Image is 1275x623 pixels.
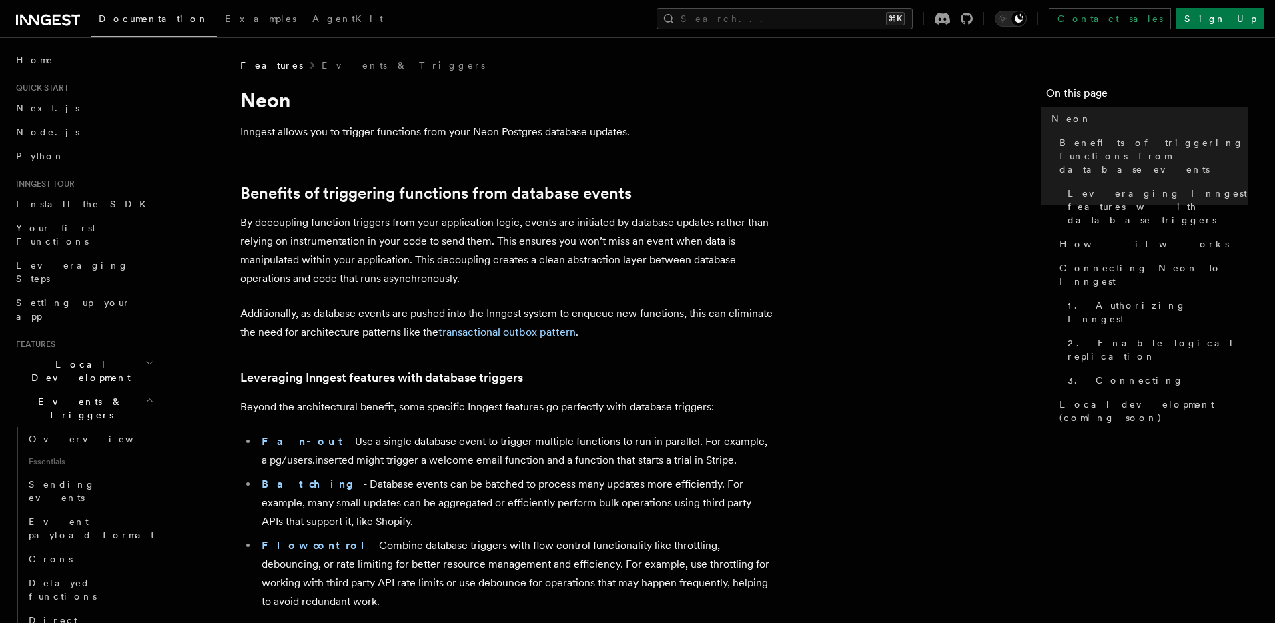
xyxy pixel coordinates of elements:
a: Crons [23,547,157,571]
span: Examples [225,13,296,24]
a: Benefits of triggering functions from database events [240,184,632,203]
button: Search...⌘K [657,8,913,29]
span: Crons [29,554,73,564]
button: Local Development [11,352,157,390]
span: 3. Connecting [1068,374,1184,387]
span: Delayed functions [29,578,97,602]
a: Sending events [23,472,157,510]
a: Flow control [262,539,372,552]
a: Home [11,48,157,72]
button: Toggle dark mode [995,11,1027,27]
span: Setting up your app [16,297,131,322]
span: Events & Triggers [11,395,145,422]
a: Examples [217,4,304,36]
span: Node.js [16,127,79,137]
span: Install the SDK [16,199,154,209]
button: Events & Triggers [11,390,157,427]
a: Events & Triggers [322,59,485,72]
span: Local development (coming soon) [1059,398,1248,424]
a: Your first Functions [11,216,157,253]
p: Inngest allows you to trigger functions from your Neon Postgres database updates. [240,123,774,141]
h4: On this page [1046,85,1248,107]
span: Overview [29,434,166,444]
a: Leveraging Inngest features with database triggers [1062,181,1248,232]
span: Inngest tour [11,179,75,189]
span: Documentation [99,13,209,24]
a: Sign Up [1176,8,1264,29]
span: Python [16,151,65,161]
a: Node.js [11,120,157,144]
a: Fan-out [262,435,348,448]
span: 1. Authorizing Inngest [1068,299,1248,326]
span: Your first Functions [16,223,95,247]
a: 1. Authorizing Inngest [1062,293,1248,331]
span: AgentKit [312,13,383,24]
a: How it works [1054,232,1248,256]
a: Connecting Neon to Inngest [1054,256,1248,293]
a: Benefits of triggering functions from database events [1054,131,1248,181]
span: Connecting Neon to Inngest [1059,261,1248,288]
a: transactional outbox pattern [438,326,576,338]
a: Python [11,144,157,168]
a: Delayed functions [23,571,157,608]
h1: Neon [240,88,774,112]
span: Benefits of triggering functions from database events [1059,136,1248,176]
span: Sending events [29,479,95,503]
a: Install the SDK [11,192,157,216]
span: Home [16,53,53,67]
span: Essentials [23,451,157,472]
a: Leveraging Steps [11,253,157,291]
a: 3. Connecting [1062,368,1248,392]
a: Batching [262,478,363,490]
a: Overview [23,427,157,451]
a: Event payload format [23,510,157,547]
a: Neon [1046,107,1248,131]
span: Event payload format [29,516,154,540]
kbd: ⌘K [886,12,905,25]
span: Features [240,59,303,72]
p: By decoupling function triggers from your application logic, events are initiated by database upd... [240,213,774,288]
li: - Combine database triggers with flow control functionality like throttling, debouncing, or rate ... [258,536,774,611]
a: Leveraging Inngest features with database triggers [240,368,523,387]
a: Documentation [91,4,217,37]
a: AgentKit [304,4,391,36]
span: Features [11,339,55,350]
span: Leveraging Inngest features with database triggers [1068,187,1248,227]
p: Beyond the architectural benefit, some specific Inngest features go perfectly with database trigg... [240,398,774,416]
a: Setting up your app [11,291,157,328]
a: Contact sales [1049,8,1171,29]
span: How it works [1059,237,1229,251]
span: Neon [1051,112,1092,125]
p: Additionally, as database events are pushed into the Inngest system to enqueue new functions, thi... [240,304,774,342]
span: Local Development [11,358,145,384]
span: 2. Enable logical replication [1068,336,1248,363]
span: Next.js [16,103,79,113]
span: Leveraging Steps [16,260,129,284]
a: Local development (coming soon) [1054,392,1248,430]
a: Next.js [11,96,157,120]
span: Quick start [11,83,69,93]
li: - Database events can be batched to process many updates more efficiently. For example, many smal... [258,475,774,531]
li: - Use a single database event to trigger multiple functions to run in parallel. For example, a pg... [258,432,774,470]
a: 2. Enable logical replication [1062,331,1248,368]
